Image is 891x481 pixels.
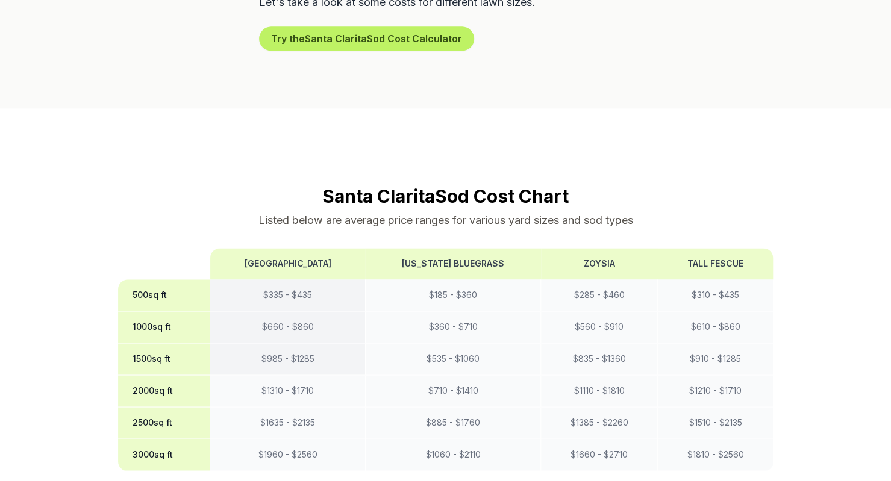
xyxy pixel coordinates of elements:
[210,343,365,375] td: $ 985 - $ 1285
[210,439,365,471] td: $ 1960 - $ 2560
[658,375,773,407] td: $ 1210 - $ 1710
[259,26,474,51] button: Try theSanta ClaritaSod Cost Calculator
[658,407,773,439] td: $ 1510 - $ 2135
[365,439,541,471] td: $ 1060 - $ 2110
[210,248,365,279] th: [GEOGRAPHIC_DATA]
[118,279,211,311] th: 500 sq ft
[118,212,774,229] p: Listed below are average price ranges for various yard sizes and sod types
[210,407,365,439] td: $ 1635 - $ 2135
[365,343,541,375] td: $ 535 - $ 1060
[658,279,773,311] td: $ 310 - $ 435
[365,279,541,311] td: $ 185 - $ 360
[118,407,211,439] th: 2500 sq ft
[658,439,773,471] td: $ 1810 - $ 2560
[541,279,658,311] td: $ 285 - $ 460
[541,407,658,439] td: $ 1385 - $ 2260
[365,311,541,343] td: $ 360 - $ 710
[365,375,541,407] td: $ 710 - $ 1410
[541,248,658,279] th: Zoysia
[541,439,658,471] td: $ 1660 - $ 2710
[210,279,365,311] td: $ 335 - $ 435
[658,248,773,279] th: Tall Fescue
[118,375,211,407] th: 2000 sq ft
[118,343,211,375] th: 1500 sq ft
[541,375,658,407] td: $ 1110 - $ 1810
[541,311,658,343] td: $ 560 - $ 910
[210,311,365,343] td: $ 660 - $ 860
[118,311,211,343] th: 1000 sq ft
[658,311,773,343] td: $ 610 - $ 860
[118,185,774,207] h2: Santa Clarita Sod Cost Chart
[365,248,541,279] th: [US_STATE] Bluegrass
[210,375,365,407] td: $ 1310 - $ 1710
[541,343,658,375] td: $ 835 - $ 1360
[365,407,541,439] td: $ 885 - $ 1760
[118,439,211,471] th: 3000 sq ft
[658,343,773,375] td: $ 910 - $ 1285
